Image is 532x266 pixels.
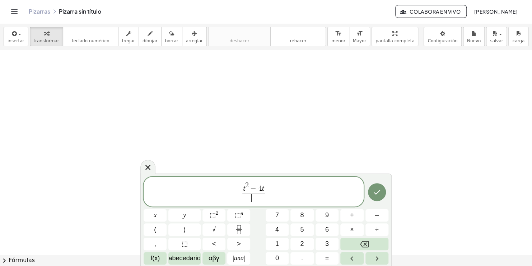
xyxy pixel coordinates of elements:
sup: 2 [216,210,219,216]
button: format_sizemenor [327,27,349,46]
button: 4 [266,223,289,236]
span: 3 [325,239,329,249]
button: . [290,252,313,265]
font: Colabora en vivo [409,8,461,15]
button: Superíndice [227,209,250,222]
button: Más [340,209,363,222]
button: Funciones [144,252,167,265]
button: arreglar [182,27,207,46]
span: y [183,210,186,220]
button: format_sizeMayor [349,27,370,46]
button: Retroceso [340,238,388,250]
span: menor [331,38,345,43]
span: teclado numérico [72,38,109,43]
span: abecedario [168,253,200,263]
span: fregar [122,38,135,43]
span: Configuración [428,38,457,43]
button: 3 [316,238,339,250]
span: 2 [300,239,304,249]
button: Cuadricular [202,209,225,222]
span: 6 [325,225,329,234]
button: Flecha izquierda [340,252,363,265]
span: . [301,253,303,263]
span: deshacer [229,38,249,43]
button: Valor absoluto [227,252,250,265]
span: + [350,210,354,220]
i: deshacer [212,29,267,38]
button: ( [144,223,167,236]
span: ⬚ [181,239,187,249]
span: una [233,253,245,263]
font: [PERSON_NAME] [474,8,518,15]
button: ) [168,223,200,236]
span: transformar [34,38,59,43]
span: 7 [275,210,279,220]
span: – [375,210,379,220]
span: > [237,239,241,249]
span: ​ [251,194,255,202]
button: 6 [316,223,339,236]
button: carga [508,27,528,46]
span: arreglar [186,38,203,43]
button: Nuevo [463,27,485,46]
span: − [249,185,258,193]
button: 8 [290,209,313,222]
button: Menos que [202,238,225,250]
span: 4 [258,185,262,193]
button: Fracción [227,223,250,236]
button: Dividir [365,223,388,236]
button: Alternar navegación [9,6,20,17]
i: teclado [67,29,115,38]
span: borrar [165,38,178,43]
button: Colabora en vivo [395,5,467,18]
span: × [350,225,354,234]
span: ⬚ [234,212,241,219]
span: dibujar [143,38,158,43]
button: Hecho [368,183,386,201]
span: 1 [275,239,279,249]
span: pantalla completa [375,38,415,43]
button: dibujar [139,27,162,46]
button: Veces [340,223,363,236]
span: | [233,255,234,262]
button: borrar [161,27,182,46]
button: 0 [266,252,289,265]
button: Flecha derecha [365,252,388,265]
span: carga [512,38,524,43]
i: rehacer [274,29,322,38]
font: Fórmulas [9,256,35,265]
button: deshacerdeshacer [208,27,271,46]
a: Pizarras [29,8,50,15]
span: 8 [300,210,304,220]
span: Mayor [353,38,366,43]
button: rehacerrehacer [270,27,326,46]
button: x [144,209,167,222]
button: Menos [365,209,388,222]
var: t [243,184,245,193]
button: pantalla completa [372,27,419,46]
span: 9 [325,210,329,220]
button: 7 [266,209,289,222]
span: < [212,239,216,249]
span: 5 [300,225,304,234]
span: insertar [8,38,24,43]
span: | [244,255,245,262]
span: rehacer [290,38,306,43]
i: format_size [356,29,363,38]
span: Nuevo [467,38,481,43]
button: 2 [290,238,313,250]
button: Raíz cuadrada [202,223,225,236]
button: 5 [290,223,313,236]
button: insertar [4,27,28,46]
i: format_size [335,29,342,38]
span: x [154,210,157,220]
span: f(x) [150,253,160,263]
button: y [168,209,200,222]
button: , [144,238,167,250]
span: 0 [275,253,279,263]
button: Configuración [424,27,461,46]
span: salvar [490,38,503,43]
button: [PERSON_NAME] [468,5,523,18]
span: 2 [245,182,249,189]
button: Mayor que [227,238,250,250]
